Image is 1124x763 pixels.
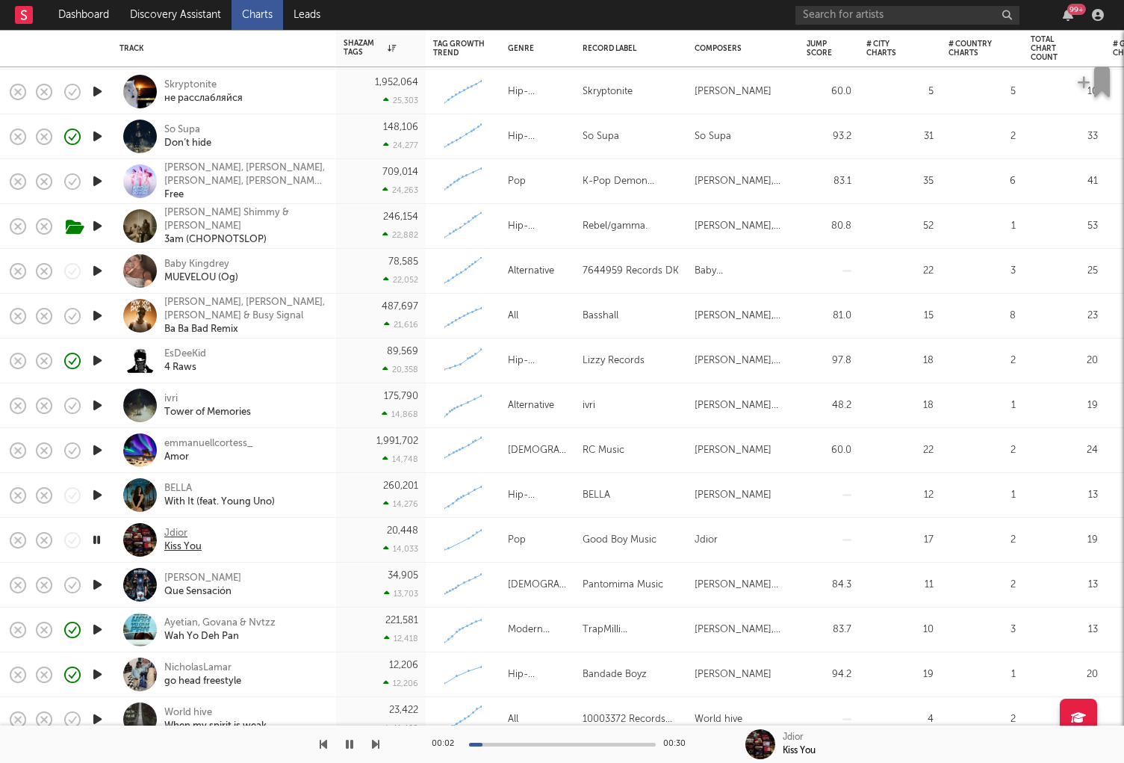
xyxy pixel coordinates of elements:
div: Hip-Hop/Rap [508,83,568,101]
div: 52 [866,217,934,235]
div: Tower of Memories [164,406,251,419]
div: 31 [866,128,934,146]
div: Tag Growth Trend [433,40,485,58]
div: 221,581 [385,616,418,625]
div: [PERSON_NAME], [PERSON_NAME] [PERSON_NAME] [PERSON_NAME] [PERSON_NAME] Recordo [PERSON_NAME] [PER... [695,307,792,325]
div: 13 [1031,576,1098,594]
div: 20 [1031,352,1098,370]
div: 11,428 [384,723,418,733]
div: 00:02 [432,735,462,753]
div: [PERSON_NAME] [695,442,771,460]
div: Skryptonite [164,78,243,92]
div: 12,206 [389,661,418,670]
div: 148,106 [383,123,418,132]
div: 1,991,702 [376,436,418,446]
a: So SupaDon’t hide [164,123,211,150]
div: 22 [866,442,934,460]
div: Shazam Tags [344,39,396,57]
div: 8 [948,307,1016,325]
div: 20,448 [387,526,418,536]
div: 12,206 [383,679,418,688]
div: 99 + [1067,4,1086,15]
a: World hiveWhen my spirit is weak [164,706,267,733]
div: 21,616 [384,320,418,330]
div: [PERSON_NAME], [PERSON_NAME], [PERSON_NAME], [PERSON_NAME], [PERSON_NAME], [PERSON_NAME] [695,621,792,639]
div: Baby Kingdrey [164,258,238,271]
div: 48.2 [807,397,851,415]
div: Record Label [583,44,672,53]
div: 487,697 [382,302,418,312]
div: 53 [1031,217,1098,235]
div: World hive [695,711,742,729]
div: Good Boy Music [583,531,656,549]
div: Skryptonite [583,83,633,101]
div: Que Sensación [164,585,241,599]
div: 4 [866,711,934,729]
div: 93.2 [807,128,851,146]
div: 41 [1031,173,1098,191]
div: 12 [866,486,934,504]
div: 10 [1031,83,1098,101]
div: 20 [1031,666,1098,684]
div: [PERSON_NAME], [PERSON_NAME], [PERSON_NAME] [695,173,792,191]
div: 14,868 [382,410,418,419]
div: With It (feat. Young Uno) [164,495,275,509]
div: 35 [866,173,934,191]
a: Ayetian, Govana & NvtzzWah Yo Deh Pan [164,617,276,643]
div: 4 Raws [164,361,206,374]
div: 00:30 [663,735,693,753]
div: 60.0 [807,83,851,101]
input: Search for artists [795,6,1019,25]
div: Hip-Hop/Rap [508,352,568,370]
div: 1,952,064 [375,78,418,87]
div: 10 [866,621,934,639]
a: Baby KingdreyMUEVELOU (Og) [164,258,238,285]
div: Jdior [783,731,804,744]
div: Total Chart Count [1031,35,1075,62]
div: 19 [866,666,934,684]
div: 94.2 [807,666,851,684]
div: 33 [1031,128,1098,146]
div: 23,422 [389,705,418,715]
div: # City Charts [866,40,911,58]
div: 709,014 [382,167,418,177]
div: Pop [508,531,526,549]
div: 1 [948,397,1016,415]
div: 23 [1031,307,1098,325]
div: [PERSON_NAME] Shimmy & [PERSON_NAME] [164,206,325,233]
div: 13,703 [384,589,418,599]
div: 3 [948,262,1016,280]
div: 24,277 [383,140,418,150]
div: 84.3 [807,576,851,594]
div: 2 [948,442,1016,460]
div: [DEMOGRAPHIC_DATA] [508,442,568,460]
div: Wah Yo Deh Pan [164,630,276,643]
div: Jdior [695,531,718,549]
div: Hip-Hop/Rap [508,666,568,684]
div: 260,201 [383,481,418,491]
a: NicholasLamargo head freestyle [164,661,241,688]
div: 1 [948,666,1016,684]
div: 6 [948,173,1016,191]
div: [PERSON_NAME] [695,83,771,101]
div: So Supa [695,128,731,146]
div: Pop [508,173,526,191]
div: [PERSON_NAME], [PERSON_NAME] [695,217,792,235]
div: BELLA [164,482,275,495]
div: Kiss You [783,744,816,758]
div: 175,790 [384,392,418,401]
div: Pantomima Music [583,576,663,594]
div: 25,303 [383,96,418,105]
div: Ba Ba Bad Remix [164,323,325,336]
div: 2 [948,531,1016,549]
div: Alternative [508,262,554,280]
div: Track [119,44,321,53]
div: Don’t hide [164,137,211,150]
div: BELLA [583,486,610,504]
div: 22,882 [382,230,418,240]
div: 7644959 Records DK [583,262,679,280]
div: 14,748 [382,454,418,464]
div: 17 [866,531,934,549]
div: 2 [948,576,1016,594]
div: [DEMOGRAPHIC_DATA] [508,576,568,594]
